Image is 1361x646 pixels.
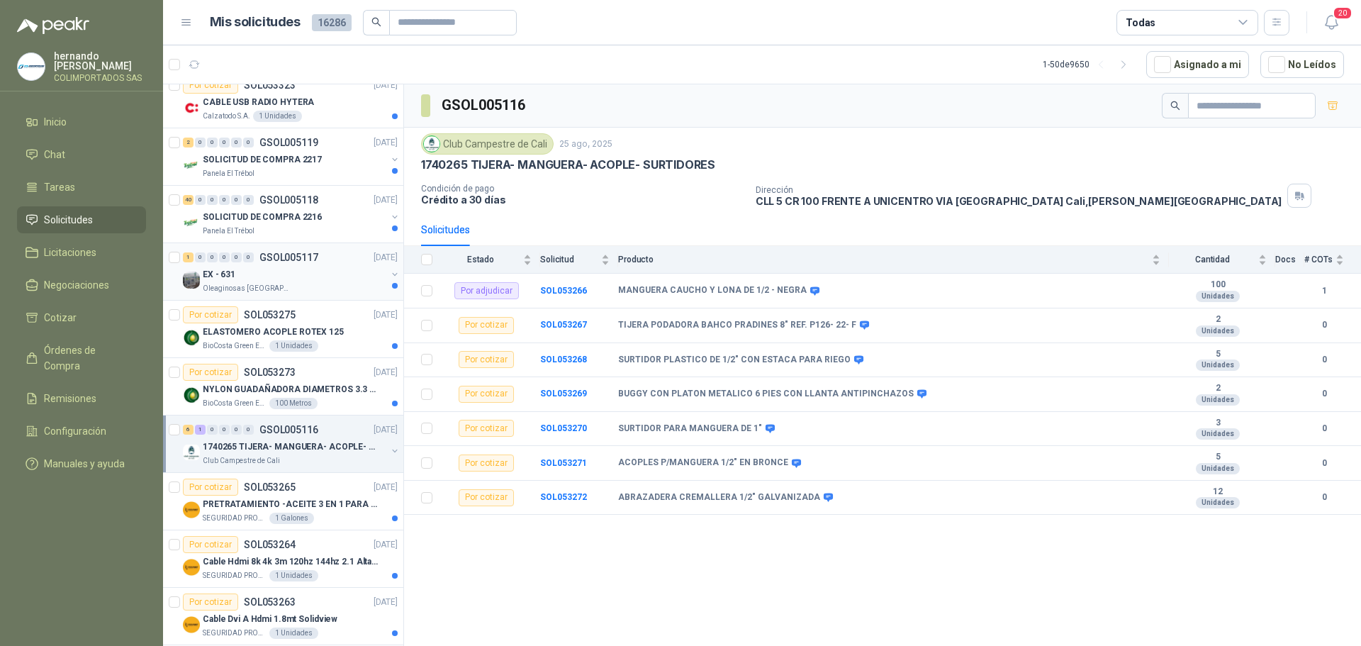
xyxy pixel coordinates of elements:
[459,351,514,368] div: Por cotizar
[1126,15,1155,30] div: Todas
[259,138,318,147] p: GSOL005119
[244,482,296,492] p: SOL053265
[203,555,379,569] p: Cable Hdmi 8k 4k 3m 120hz 144hz 2.1 Alta Velocidad
[17,450,146,477] a: Manuales y ayuda
[540,355,587,364] b: SOL053268
[183,99,200,116] img: Company Logo
[253,111,302,122] div: 1 Unidades
[183,157,200,174] img: Company Logo
[203,340,267,352] p: BioCosta Green Energy S.A.S
[163,301,403,358] a: Por cotizarSOL053275[DATE] Company LogoELASTOMERO ACOPLE ROTEX 125BioCosta Green Energy S.A.S1 Un...
[1304,491,1344,504] b: 0
[1304,353,1344,367] b: 0
[269,513,314,524] div: 1 Galones
[183,536,238,553] div: Por cotizar
[259,252,318,262] p: GSOL005117
[559,138,612,151] p: 25 ago, 2025
[203,111,250,122] p: Calzatodo S.A.
[163,473,403,530] a: Por cotizarSOL053265[DATE] Company LogoPRETRATAMIENTO -ACEITE 3 EN 1 PARA ARMAMENTOSEGURIDAD PROV...
[231,252,242,262] div: 0
[183,214,200,231] img: Company Logo
[207,138,218,147] div: 0
[163,588,403,645] a: Por cotizarSOL053263[DATE] Company LogoCable Dvi A Hdmi 1.8mt SolidviewSEGURIDAD PROVISER LTDA1 U...
[1043,53,1135,76] div: 1 - 50 de 9650
[243,195,254,205] div: 0
[183,594,238,611] div: Por cotizar
[540,320,587,330] b: SOL053267
[421,133,554,155] div: Club Campestre de Cali
[1169,486,1267,498] b: 12
[374,136,398,150] p: [DATE]
[618,389,914,400] b: BUGGY CON PLATON METALICO 6 PIES CON LLANTA ANTIPINCHAZOS
[1304,318,1344,332] b: 0
[371,17,381,27] span: search
[183,138,194,147] div: 2
[17,206,146,233] a: Solicitudes
[421,157,715,172] p: 1740265 TIJERA- MANGUERA- ACOPLE- SURTIDORES
[183,252,194,262] div: 1
[312,14,352,31] span: 16286
[618,285,807,296] b: MANGUERA CAUCHO Y LONA DE 1/2 - NEGRA
[203,325,344,339] p: ELASTOMERO ACOPLE ROTEX 125
[442,94,527,116] h3: GSOL005116
[459,420,514,437] div: Por cotizar
[44,179,75,195] span: Tareas
[44,456,125,472] span: Manuales y ayuda
[540,423,587,433] b: SOL053270
[203,628,267,639] p: SEGURIDAD PROVISER LTDA
[1196,394,1240,406] div: Unidades
[219,138,230,147] div: 0
[540,389,587,399] a: SOL053269
[203,440,379,454] p: 1740265 TIJERA- MANGUERA- ACOPLE- SURTIDORES
[183,329,200,346] img: Company Logo
[183,134,401,179] a: 2 0 0 0 0 0 GSOL005119[DATE] Company LogoSOLICITUD DE COMPRA 2217Panela El Trébol
[17,304,146,331] a: Cotizar
[1169,246,1275,274] th: Cantidad
[259,425,318,435] p: GSOL005116
[183,425,194,435] div: 6
[1304,246,1361,274] th: # COTs
[44,114,67,130] span: Inicio
[1304,284,1344,298] b: 1
[1169,349,1267,360] b: 5
[1304,255,1333,264] span: # COTs
[17,272,146,299] a: Negociaciones
[1196,428,1240,440] div: Unidades
[163,358,403,416] a: Por cotizarSOL053273[DATE] Company LogoNYLON GUADAÑADORA DIAMETROS 3.3 mmBioCosta Green Energy S....
[203,383,379,396] p: NYLON GUADAÑADORA DIAMETROS 3.3 mm
[374,423,398,437] p: [DATE]
[219,195,230,205] div: 0
[17,337,146,379] a: Órdenes de Compra
[459,317,514,334] div: Por cotizar
[183,77,238,94] div: Por cotizar
[441,246,540,274] th: Estado
[618,320,856,331] b: TIJERA PODADORA BAHCO PRADINES 8" REF. P126- 22- F
[207,425,218,435] div: 0
[459,455,514,472] div: Por cotizar
[1169,314,1267,325] b: 2
[183,306,238,323] div: Por cotizar
[1304,387,1344,401] b: 0
[44,212,93,228] span: Solicitudes
[203,513,267,524] p: SEGURIDAD PROVISER LTDA
[54,51,146,71] p: hernando [PERSON_NAME]
[163,71,403,128] a: Por cotizarSOL053323[DATE] Company LogoCABLE USB RADIO HYTERACalzatodo S.A.1 Unidades
[244,540,296,550] p: SOL053264
[1169,255,1255,264] span: Cantidad
[459,489,514,506] div: Por cotizar
[231,195,242,205] div: 0
[374,308,398,322] p: [DATE]
[244,80,296,90] p: SOL053323
[540,246,618,274] th: Solicitud
[269,628,318,639] div: 1 Unidades
[1196,325,1240,337] div: Unidades
[18,53,45,80] img: Company Logo
[203,398,267,409] p: BioCosta Green Energy S.A.S
[540,492,587,502] b: SOL053272
[44,343,133,374] span: Órdenes de Compra
[44,147,65,162] span: Chat
[17,108,146,135] a: Inicio
[183,386,200,403] img: Company Logo
[195,252,206,262] div: 0
[1196,497,1240,508] div: Unidades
